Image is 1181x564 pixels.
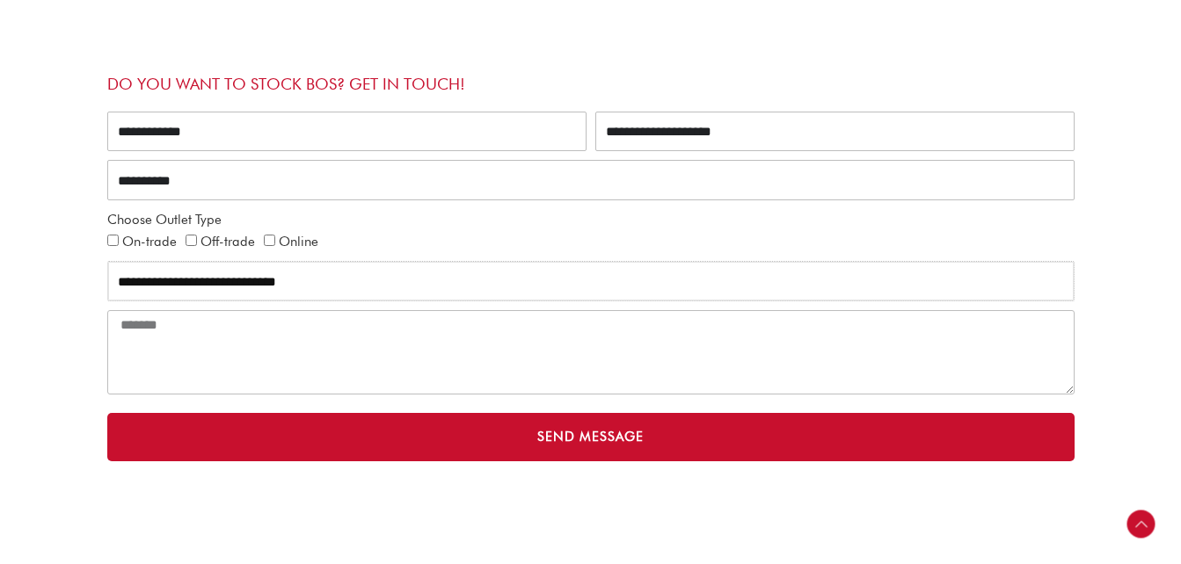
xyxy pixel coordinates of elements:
[200,234,255,249] label: Off-trade
[107,112,1075,470] form: BecomeStockist
[537,430,644,444] span: Send Message
[107,209,222,231] label: Choose Outlet Type
[107,75,1075,94] h4: Do you want to stock BOS? Get in touch!
[107,413,1075,461] button: Send Message
[122,234,177,249] label: On-trade
[279,234,318,249] label: Online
